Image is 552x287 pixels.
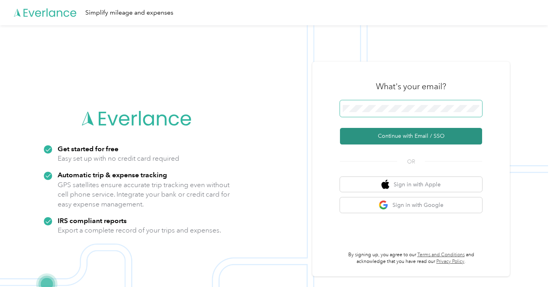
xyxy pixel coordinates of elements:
[397,158,425,166] span: OR
[85,8,173,18] div: Simplify mileage and expenses
[340,177,482,192] button: apple logoSign in with Apple
[381,180,389,189] img: apple logo
[379,200,389,210] img: google logo
[340,251,482,265] p: By signing up, you agree to our and acknowledge that you have read our .
[58,154,179,163] p: Easy set up with no credit card required
[58,180,230,209] p: GPS satellites ensure accurate trip tracking even without cell phone service. Integrate your bank...
[376,81,446,92] h3: What's your email?
[58,144,118,153] strong: Get started for free
[340,197,482,213] button: google logoSign in with Google
[436,259,464,264] a: Privacy Policy
[58,171,167,179] strong: Automatic trip & expense tracking
[58,216,127,225] strong: IRS compliant reports
[340,128,482,144] button: Continue with Email / SSO
[58,225,221,235] p: Export a complete record of your trips and expenses.
[417,252,465,258] a: Terms and Conditions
